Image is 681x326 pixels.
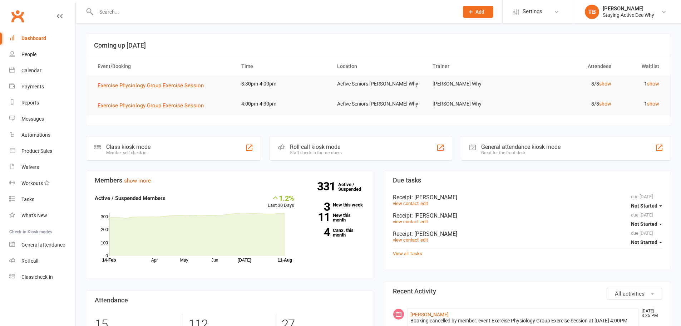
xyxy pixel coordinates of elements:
[235,96,331,112] td: 4:00pm-4:30pm
[21,196,34,202] div: Tasks
[91,57,235,76] th: Event/Booking
[305,227,330,238] strong: 4
[411,194,457,201] span: : [PERSON_NAME]
[393,219,419,224] a: view contact
[21,180,43,186] div: Workouts
[9,79,75,95] a: Payments
[21,274,53,280] div: Class check-in
[9,95,75,111] a: Reports
[393,288,662,295] h3: Recent Activity
[410,312,449,317] a: [PERSON_NAME]
[393,251,422,256] a: View all Tasks
[9,191,75,208] a: Tasks
[331,76,426,92] td: Active Seniors [PERSON_NAME] Why
[9,175,75,191] a: Workouts
[268,194,294,202] div: 1.2%
[98,81,209,90] button: Exercise Physiology Group Exercise Session
[599,101,611,107] a: show
[426,76,522,92] td: [PERSON_NAME] Why
[393,201,419,206] a: view contact
[317,181,338,192] strong: 331
[331,57,426,76] th: Location
[9,47,75,63] a: People
[647,101,659,107] a: show
[98,101,209,110] button: Exercise Physiology Group Exercise Session
[98,102,204,109] span: Exercise Physiology Group Exercise Session
[618,96,666,112] td: 1
[393,194,662,201] div: Receipt
[124,177,151,184] a: show more
[631,218,662,230] button: Not Started
[631,221,657,227] span: Not Started
[599,81,611,87] a: show
[522,96,618,112] td: 8/8
[338,177,370,197] a: 331Active / Suspended
[95,297,364,304] h3: Attendance
[21,52,36,57] div: People
[21,116,44,122] div: Messages
[9,269,75,285] a: Class kiosk mode
[21,148,52,154] div: Product Sales
[420,201,428,206] a: edit
[21,84,44,89] div: Payments
[475,9,484,15] span: Add
[647,81,659,87] a: show
[410,318,636,324] div: Booking cancelled by member: event Exercise Physiology Group Exercise Session at [DATE] 4:00PM
[9,159,75,175] a: Waivers
[9,208,75,224] a: What's New
[94,42,663,49] h3: Coming up [DATE]
[393,212,662,219] div: Receipt
[290,150,342,155] div: Staff check-in for members
[21,242,65,248] div: General attendance
[9,30,75,47] a: Dashboard
[603,5,654,12] div: [PERSON_NAME]
[420,219,428,224] a: edit
[615,291,645,297] span: All activities
[603,12,654,18] div: Staying Active Dee Why
[522,76,618,92] td: 8/8
[98,82,204,89] span: Exercise Physiology Group Exercise Session
[585,5,599,19] div: TB
[631,203,657,209] span: Not Started
[481,150,561,155] div: Great for the front desk
[631,239,657,245] span: Not Started
[411,212,457,219] span: : [PERSON_NAME]
[393,237,419,243] a: view contact
[95,177,364,184] h3: Members
[411,230,457,237] span: : [PERSON_NAME]
[481,143,561,150] div: General attendance kiosk mode
[235,76,331,92] td: 3:30pm-4:00pm
[523,4,542,20] span: Settings
[305,228,364,237] a: 4Canx. this month
[618,57,666,76] th: Waitlist
[21,258,38,264] div: Roll call
[305,213,364,222] a: 11New this month
[106,150,150,155] div: Member self check-in
[522,57,618,76] th: Attendees
[638,309,662,318] time: [DATE] 3:35 PM
[235,57,331,76] th: Time
[21,35,46,41] div: Dashboard
[631,236,662,249] button: Not Started
[106,143,150,150] div: Class kiosk mode
[21,132,50,138] div: Automations
[426,96,522,112] td: [PERSON_NAME] Why
[305,201,330,212] strong: 3
[9,127,75,143] a: Automations
[426,57,522,76] th: Trainer
[631,199,662,212] button: Not Started
[393,177,662,184] h3: Due tasks
[94,7,454,17] input: Search...
[463,6,493,18] button: Add
[21,164,39,170] div: Waivers
[95,195,166,201] strong: Active / Suspended Members
[9,143,75,159] a: Product Sales
[305,203,364,207] a: 3New this week
[21,213,47,218] div: What's New
[393,230,662,237] div: Receipt
[331,96,426,112] td: Active Seniors [PERSON_NAME] Why
[305,212,330,223] strong: 11
[9,7,26,25] a: Clubworx
[290,143,342,150] div: Roll call kiosk mode
[9,111,75,127] a: Messages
